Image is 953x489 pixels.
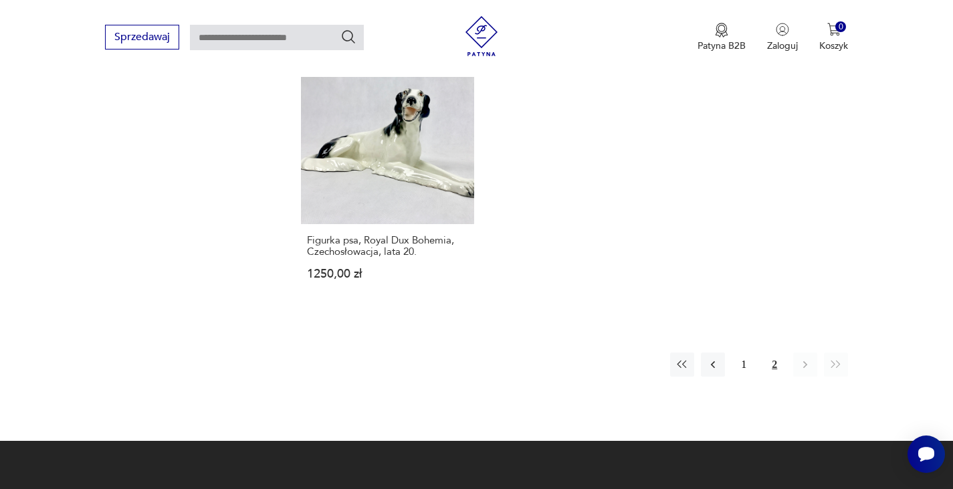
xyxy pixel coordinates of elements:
iframe: Smartsupp widget button [908,435,945,473]
img: Ikonka użytkownika [776,23,789,36]
a: Ikona medaluPatyna B2B [698,23,746,52]
button: 0Koszyk [819,23,848,52]
button: 1 [732,353,756,377]
h3: Figurka psa, Royal Dux Bohemia, Czechosłowacja, lata 20. [307,235,469,258]
button: 2 [762,353,786,377]
button: Sprzedawaj [105,25,179,50]
p: Patyna B2B [698,39,746,52]
a: Sprzedawaj [105,33,179,43]
button: Szukaj [340,29,356,45]
p: Koszyk [819,39,848,52]
div: 0 [835,21,847,33]
img: Ikona koszyka [827,23,841,36]
a: Figurka psa, Royal Dux Bohemia, Czechosłowacja, lata 20.Figurka psa, Royal Dux Bohemia, Czechosło... [301,51,475,306]
p: Zaloguj [767,39,798,52]
img: Patyna - sklep z meblami i dekoracjami vintage [461,16,502,56]
button: Zaloguj [767,23,798,52]
img: Ikona medalu [715,23,728,37]
button: Patyna B2B [698,23,746,52]
p: 1250,00 zł [307,268,469,280]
